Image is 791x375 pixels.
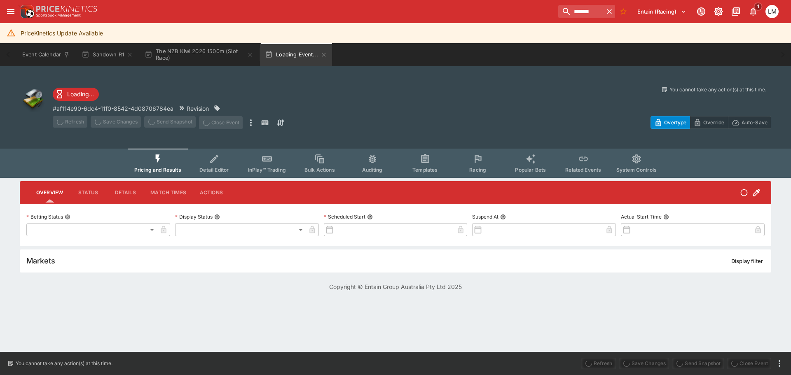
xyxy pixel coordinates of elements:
span: Pricing and Results [134,167,181,173]
button: Override [690,116,728,129]
h5: Markets [26,256,55,266]
button: more [775,359,784,368]
button: Sandown R1 [77,43,138,66]
img: Sportsbook Management [36,14,81,17]
img: other.png [20,86,46,112]
button: Auto-Save [728,116,771,129]
button: Actions [193,183,230,203]
img: PriceKinetics [36,6,97,12]
button: The NZB Kiwi 2026 1500m (Slot Race) [140,43,258,66]
p: Overtype [664,118,686,127]
p: You cannot take any action(s) at this time. [669,86,766,93]
p: Auto-Save [742,118,768,127]
button: Select Tenant [632,5,691,18]
button: Suspend At [500,214,506,220]
button: more [246,116,256,129]
p: Betting Status [26,213,63,220]
p: Override [703,118,724,127]
button: Toggle light/dark mode [711,4,726,19]
input: search [558,5,604,18]
button: Match Times [144,183,193,203]
p: Revision [187,104,209,113]
button: Status [70,183,107,203]
button: Betting Status [65,214,70,220]
button: Event Calendar [17,43,75,66]
span: Bulk Actions [304,167,335,173]
button: Display Status [214,214,220,220]
button: open drawer [3,4,18,19]
span: InPlay™ Trading [248,167,286,173]
p: Loading... [67,90,94,98]
button: Actual Start Time [663,214,669,220]
span: Popular Bets [515,167,546,173]
span: Auditing [362,167,382,173]
p: You cannot take any action(s) at this time. [16,360,112,367]
img: PriceKinetics Logo [18,3,35,20]
p: Copy To Clipboard [53,104,173,113]
p: Scheduled Start [324,213,365,220]
p: Actual Start Time [621,213,662,220]
button: Display filter [726,254,768,268]
div: Luigi Mollo [765,5,779,18]
div: Start From [651,116,771,129]
button: Connected to PK [694,4,709,19]
span: Templates [412,167,438,173]
p: Display Status [175,213,213,220]
button: Notifications [746,4,761,19]
button: Overview [30,183,70,203]
span: Related Events [565,167,601,173]
span: System Controls [616,167,657,173]
p: Suspend At [472,213,498,220]
div: Event type filters [128,149,663,178]
button: Details [107,183,144,203]
button: No Bookmarks [617,5,630,18]
span: 1 [754,2,763,11]
button: Scheduled Start [367,214,373,220]
button: Documentation [728,4,743,19]
span: Racing [469,167,486,173]
button: Luigi Mollo [763,2,781,21]
button: Overtype [651,116,690,129]
button: Loading Event... [260,43,332,66]
div: PriceKinetics Update Available [21,26,103,41]
span: Detail Editor [199,167,229,173]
